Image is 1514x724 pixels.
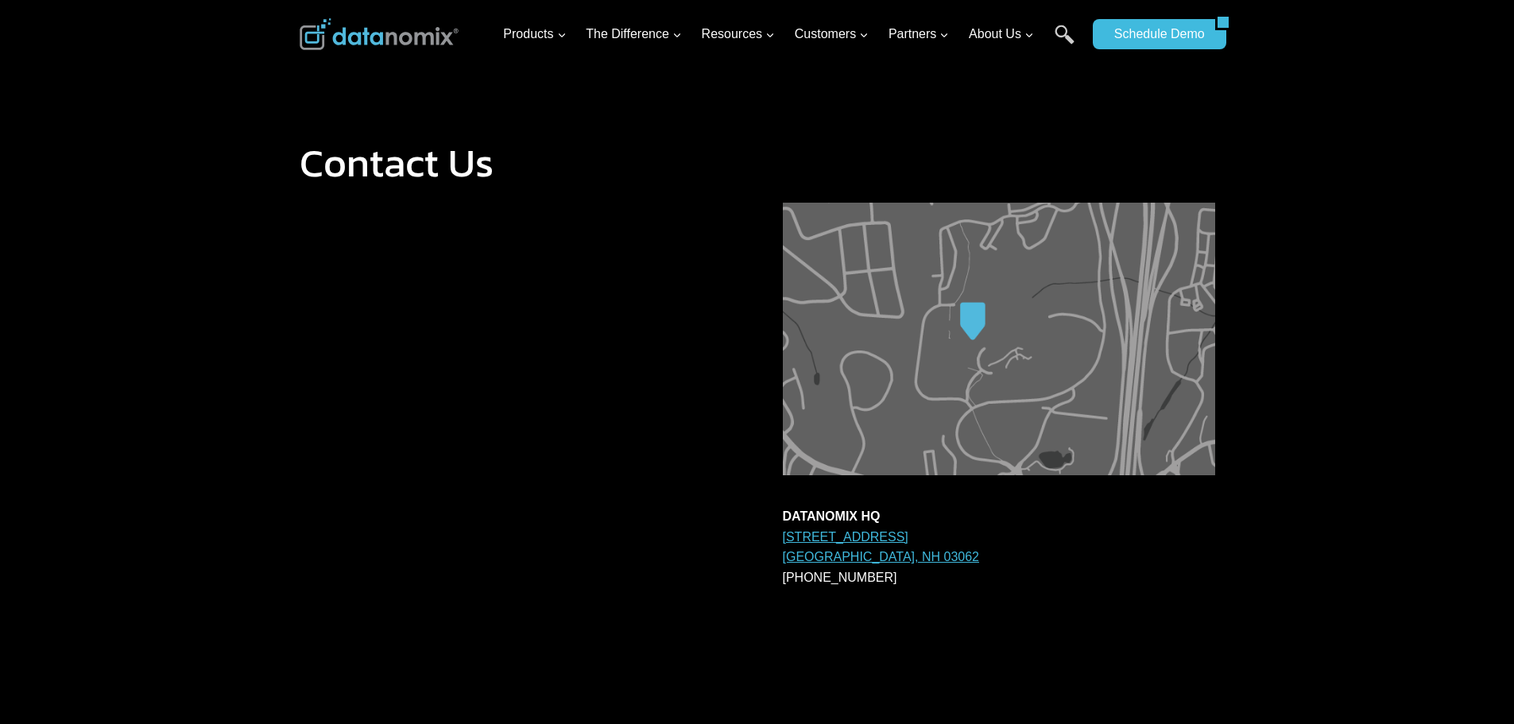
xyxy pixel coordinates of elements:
[702,24,775,45] span: Resources
[586,24,682,45] span: The Difference
[795,24,869,45] span: Customers
[783,506,1215,587] p: [PHONE_NUMBER]
[783,530,979,564] a: [STREET_ADDRESS][GEOGRAPHIC_DATA], NH 03062
[300,18,459,50] img: Datanomix
[497,9,1085,60] nav: Primary Navigation
[1055,25,1075,60] a: Search
[969,24,1034,45] span: About Us
[503,24,566,45] span: Products
[1093,19,1215,49] a: Schedule Demo
[783,509,881,523] strong: DATANOMIX HQ
[300,143,1215,183] h1: Contact Us
[300,203,732,697] iframe: Form 0
[889,24,949,45] span: Partners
